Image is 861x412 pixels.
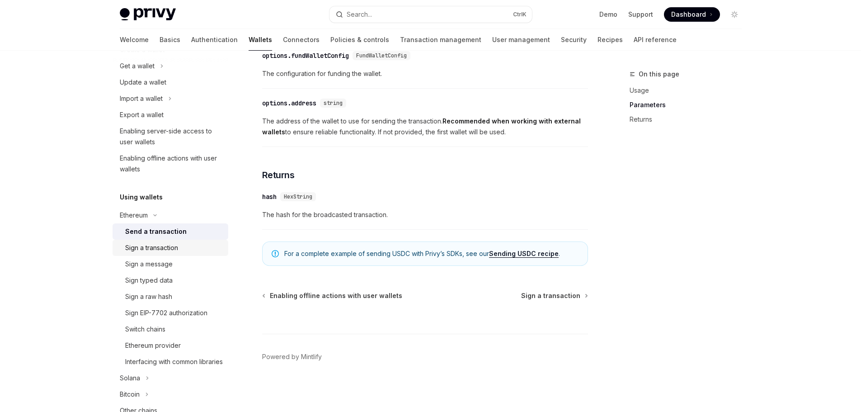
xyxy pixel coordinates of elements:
[284,249,579,258] span: For a complete example of sending USDC with Privy’s SDKs, see our .
[664,7,720,22] a: Dashboard
[671,10,706,19] span: Dashboard
[262,68,588,79] span: The configuration for funding the wallet.
[113,240,228,256] a: Sign a transaction
[120,373,140,384] div: Solana
[521,291,587,300] a: Sign a transaction
[561,29,587,51] a: Security
[727,7,742,22] button: Toggle dark mode
[628,10,653,19] a: Support
[249,29,272,51] a: Wallets
[263,291,402,300] a: Enabling offline actions with user wallets
[262,169,295,181] span: Returns
[120,389,140,400] div: Bitcoin
[120,77,166,88] div: Update a wallet
[113,321,228,337] a: Switch chains
[324,99,343,107] span: string
[125,356,223,367] div: Interfacing with common libraries
[120,93,163,104] div: Import a wallet
[330,29,389,51] a: Policies & controls
[120,192,163,203] h5: Using wallets
[262,99,316,108] div: options.address
[356,52,407,59] span: FundWalletConfig
[113,107,228,123] a: Export a wallet
[262,116,588,137] span: The address of the wallet to use for sending the transaction. to ensure reliable functionality. I...
[120,61,155,71] div: Get a wallet
[191,29,238,51] a: Authentication
[120,126,223,147] div: Enabling server-side access to user wallets
[120,109,164,120] div: Export a wallet
[283,29,320,51] a: Connectors
[125,259,173,270] div: Sign a message
[634,29,677,51] a: API reference
[125,291,172,302] div: Sign a raw hash
[599,10,617,19] a: Demo
[489,250,559,258] a: Sending USDC recipe
[160,29,180,51] a: Basics
[120,29,149,51] a: Welcome
[262,51,349,60] div: options.fundWalletConfig
[270,291,402,300] span: Enabling offline actions with user wallets
[272,250,279,257] svg: Note
[113,256,228,272] a: Sign a message
[284,193,312,200] span: HexString
[262,352,322,361] a: Powered by Mintlify
[630,98,749,112] a: Parameters
[125,340,181,351] div: Ethereum provider
[120,153,223,175] div: Enabling offline actions with user wallets
[125,308,207,318] div: Sign EIP-7702 authorization
[113,305,228,321] a: Sign EIP-7702 authorization
[630,83,749,98] a: Usage
[125,226,187,237] div: Send a transaction
[630,112,749,127] a: Returns
[113,272,228,289] a: Sign typed data
[113,74,228,90] a: Update a wallet
[113,150,228,177] a: Enabling offline actions with user wallets
[639,69,679,80] span: On this page
[400,29,481,51] a: Transaction management
[113,337,228,354] a: Ethereum provider
[598,29,623,51] a: Recipes
[262,192,277,201] div: hash
[492,29,550,51] a: User management
[347,9,372,20] div: Search...
[125,275,173,286] div: Sign typed data
[125,242,178,253] div: Sign a transaction
[262,209,588,220] span: The hash for the broadcasted transaction.
[513,11,527,18] span: Ctrl K
[113,223,228,240] a: Send a transaction
[125,324,165,335] div: Switch chains
[113,289,228,305] a: Sign a raw hash
[120,210,148,221] div: Ethereum
[521,291,580,300] span: Sign a transaction
[113,354,228,370] a: Interfacing with common libraries
[120,8,176,21] img: light logo
[329,6,532,23] button: Search...CtrlK
[113,123,228,150] a: Enabling server-side access to user wallets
